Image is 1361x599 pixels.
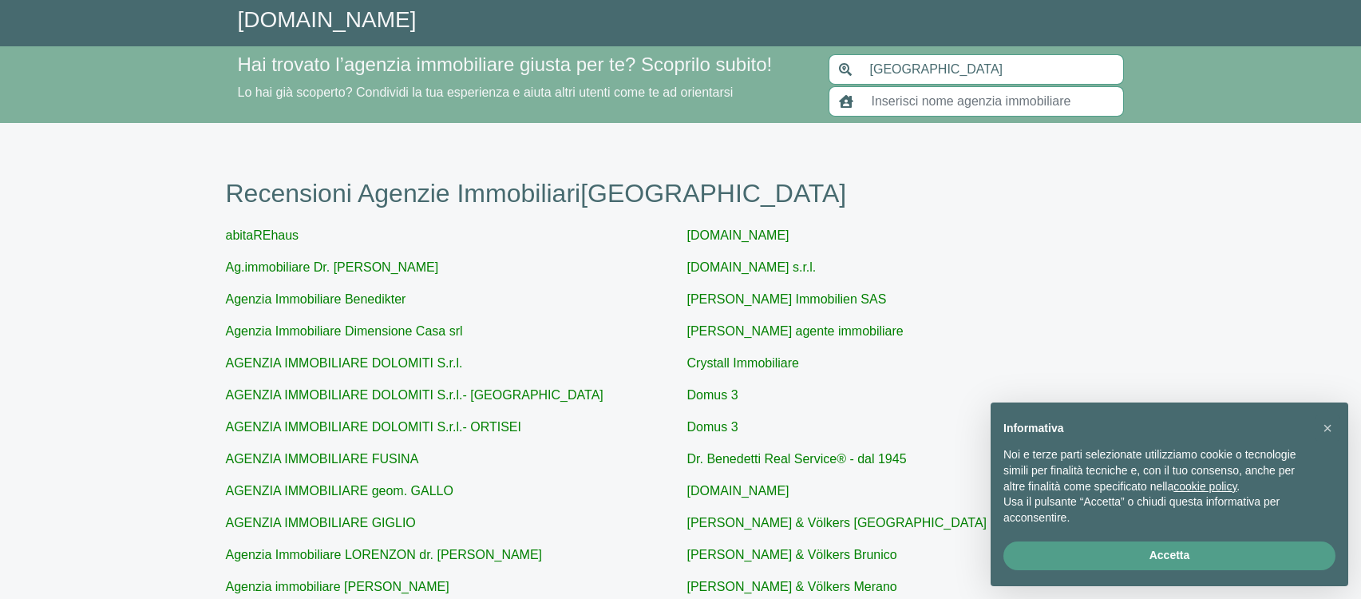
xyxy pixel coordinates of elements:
a: [PERSON_NAME] Immobilien SAS [687,292,887,306]
a: [DOMAIN_NAME] [687,484,789,498]
a: Agenzia immobiliare [PERSON_NAME] [226,580,449,593]
a: [PERSON_NAME] agente immobiliare [687,324,904,338]
a: [PERSON_NAME] & Völkers Merano [687,580,897,593]
span: × [1323,419,1332,437]
a: Agenzia Immobiliare Dimensione Casa srl [226,324,463,338]
button: Chiudi questa informativa [1315,415,1340,441]
a: Crystall Immobiliare [687,356,799,370]
a: AGENZIA IMMOBILIARE geom. GALLO [226,484,453,498]
a: Agenzia Immobiliare LORENZON dr. [PERSON_NAME] [226,548,543,561]
a: AGENZIA IMMOBILIARE DOLOMITI S.r.l.- ORTISEI [226,420,521,434]
button: Accetta [1003,541,1335,570]
a: cookie policy - il link si apre in una nuova scheda [1173,480,1236,493]
a: Ag.immobiliare Dr. [PERSON_NAME] [226,260,439,274]
a: [DOMAIN_NAME] [687,228,789,242]
p: Usa il pulsante “Accetta” o chiudi questa informativa per acconsentire. [1003,494,1310,526]
a: [DOMAIN_NAME] [238,7,417,32]
a: AGENZIA IMMOBILIARE DOLOMITI S.r.l. [226,356,463,370]
input: Inserisci area di ricerca (Comune o Provincia) [861,54,1124,85]
p: Noi e terze parti selezionate utilizziamo cookie o tecnologie simili per finalità tecniche e, con... [1003,447,1310,494]
a: Domus 3 [687,388,738,402]
a: Agenzia Immobiliare Benedikter [226,292,406,306]
a: Domus 3 [687,420,738,434]
a: abitaREhaus [226,228,299,242]
a: AGENZIA IMMOBILIARE GIGLIO [226,516,416,530]
a: Dr. Benedetti Real Service® - dal 1945 [687,452,907,466]
a: AGENZIA IMMOBILIARE FUSINA [226,452,419,466]
a: [PERSON_NAME] & Völkers [GEOGRAPHIC_DATA] - Bozen [687,516,1035,530]
h1: Recensioni Agenzie Immobiliari [GEOGRAPHIC_DATA] [226,178,1136,208]
a: [PERSON_NAME] & Völkers Brunico [687,548,897,561]
input: Inserisci nome agenzia immobiliare [862,86,1124,117]
a: AGENZIA IMMOBILIARE DOLOMITI S.r.l.- [GEOGRAPHIC_DATA] [226,388,603,402]
h2: Informativa [1003,422,1310,435]
p: Lo hai già scoperto? Condividi la tua esperienza e aiuta altri utenti come te ad orientarsi [238,83,809,102]
h4: Hai trovato l’agenzia immobiliare giusta per te? Scoprilo subito! [238,54,809,77]
a: [DOMAIN_NAME] s.r.l. [687,260,817,274]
